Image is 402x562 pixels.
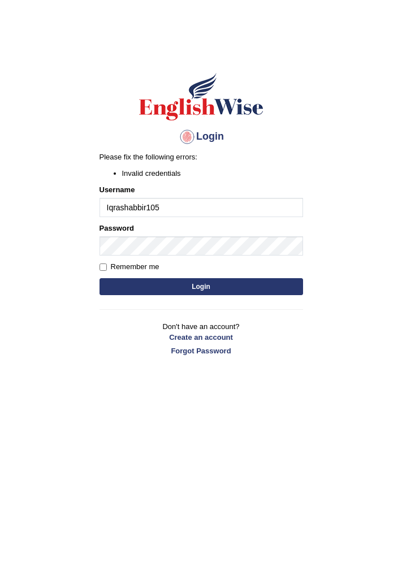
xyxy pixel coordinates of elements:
[100,261,159,273] label: Remember me
[100,128,303,146] h4: Login
[100,263,107,271] input: Remember me
[137,71,266,122] img: Logo of English Wise sign in for intelligent practice with AI
[100,345,303,356] a: Forgot Password
[100,332,303,343] a: Create an account
[100,152,303,162] p: Please fix the following errors:
[100,184,135,195] label: Username
[100,321,303,356] p: Don't have an account?
[122,168,303,179] li: Invalid credentials
[100,278,303,295] button: Login
[100,223,134,234] label: Password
